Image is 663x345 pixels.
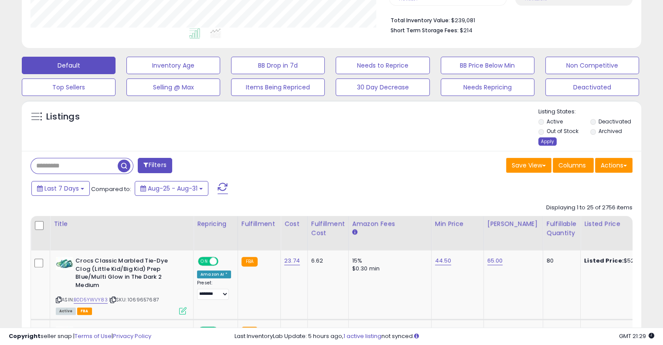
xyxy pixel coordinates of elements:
[231,79,325,96] button: Items Being Repriced
[352,229,357,236] small: Amazon Fees.
[56,257,73,270] img: 41hQXSvEQ+L._SL40_.jpg
[126,79,220,96] button: Selling @ Max
[231,57,325,74] button: BB Drop in 7d
[9,332,151,341] div: seller snap | |
[595,158,632,173] button: Actions
[217,258,231,265] span: OFF
[558,161,586,170] span: Columns
[197,219,234,229] div: Repricing
[391,14,626,25] li: $239,081
[9,332,41,340] strong: Copyright
[460,26,473,34] span: $214
[199,258,210,265] span: ON
[506,158,551,173] button: Save View
[352,219,428,229] div: Amazon Fees
[343,332,381,340] a: 1 active listing
[54,219,190,229] div: Title
[487,256,503,265] a: 65.00
[352,257,425,265] div: 15%
[241,257,258,266] small: FBA
[352,265,425,273] div: $0.30 min
[545,57,639,74] button: Non Competitive
[598,127,622,135] label: Archived
[235,332,654,341] div: Last InventoryLab Update: 5 hours ago, not synced.
[435,256,452,265] a: 44.50
[584,256,624,265] b: Listed Price:
[46,111,80,123] h5: Listings
[22,57,116,74] button: Default
[44,184,79,193] span: Last 7 Days
[547,118,563,125] label: Active
[22,79,116,96] button: Top Sellers
[584,219,660,229] div: Listed Price
[441,57,534,74] button: BB Price Below Min
[113,332,151,340] a: Privacy Policy
[75,332,112,340] a: Terms of Use
[547,257,574,265] div: 80
[547,219,577,238] div: Fulfillable Quantity
[435,219,480,229] div: Min Price
[148,184,197,193] span: Aug-25 - Aug-31
[284,219,304,229] div: Cost
[391,17,450,24] b: Total Inventory Value:
[197,270,231,278] div: Amazon AI *
[241,219,277,229] div: Fulfillment
[545,79,639,96] button: Deactivated
[584,257,656,265] div: $52.99
[538,108,641,116] p: Listing States:
[546,204,632,212] div: Displaying 1 to 25 of 2756 items
[487,219,539,229] div: [PERSON_NAME]
[74,296,108,304] a: B0D5YWVY83
[284,256,300,265] a: 23.74
[31,181,90,196] button: Last 7 Days
[619,332,654,340] span: 2025-09-8 21:29 GMT
[441,79,534,96] button: Needs Repricing
[311,219,345,238] div: Fulfillment Cost
[311,257,342,265] div: 6.62
[598,118,631,125] label: Deactivated
[391,27,459,34] b: Short Term Storage Fees:
[56,257,187,314] div: ASIN:
[77,307,92,315] span: FBA
[56,307,76,315] span: All listings currently available for purchase on Amazon
[547,127,578,135] label: Out of Stock
[197,280,231,300] div: Preset:
[138,158,172,173] button: Filters
[75,257,181,291] b: Crocs Classic Marbled Tie-Dye Clog (Little Kid/Big Kid) Prep Blue/Multi Glow in The Dark 2 Medium
[336,57,429,74] button: Needs to Reprice
[538,137,557,146] div: Apply
[91,185,131,193] span: Compared to:
[553,158,594,173] button: Columns
[135,181,208,196] button: Aug-25 - Aug-31
[109,296,159,303] span: | SKU: 1069657687
[126,57,220,74] button: Inventory Age
[336,79,429,96] button: 30 Day Decrease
